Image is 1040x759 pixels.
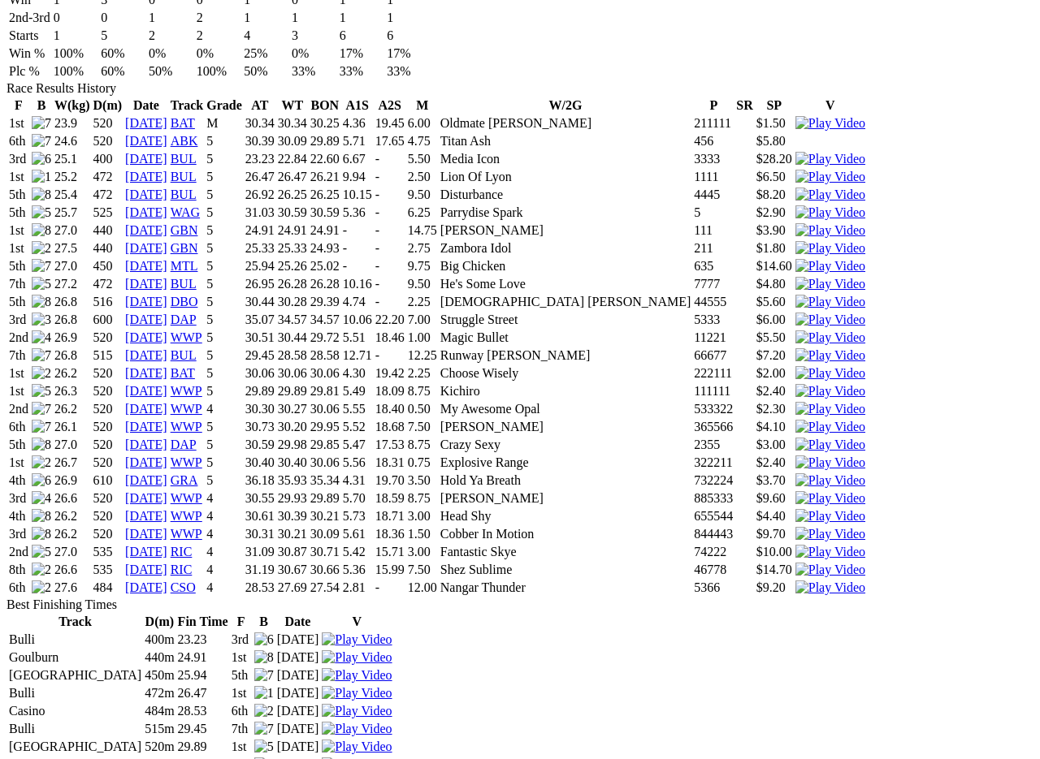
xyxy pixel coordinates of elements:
[93,151,123,167] td: 400
[310,115,340,132] td: 30.25
[93,187,123,203] td: 472
[171,152,197,166] a: BUL
[342,97,373,114] th: A1S
[171,545,193,558] a: RIC
[125,384,167,398] a: [DATE]
[8,133,29,149] td: 6th
[795,348,865,362] a: View replay
[310,151,340,167] td: 22.60
[32,366,51,381] img: 2
[100,45,146,62] td: 60%
[322,722,392,736] img: Play Video
[795,384,865,398] a: View replay
[243,45,289,62] td: 25%
[171,491,202,505] a: WWP
[171,348,197,362] a: BUL
[32,205,51,220] img: 5
[254,704,274,718] img: 2
[8,10,51,26] td: 2nd-3rd
[245,115,275,132] td: 30.34
[32,170,51,184] img: 1
[125,330,167,344] a: [DATE]
[93,222,123,239] td: 440
[310,187,340,203] td: 26.25
[795,295,865,308] a: View replay
[795,455,865,469] a: View replay
[125,509,167,523] a: [DATE]
[171,509,202,523] a: WWP
[32,455,51,470] img: 2
[125,295,167,308] a: [DATE]
[795,330,865,345] img: Play Video
[171,438,197,451] a: DAP
[407,115,438,132] td: 6.00
[342,151,373,167] td: 6.67
[795,152,865,166] img: Play Video
[8,97,29,114] th: F
[171,241,198,255] a: GBN
[243,10,289,26] td: 1
[795,241,865,256] img: Play Video
[32,402,51,416] img: 7
[32,330,51,345] img: 4
[171,313,197,326] a: DAP
[795,366,865,380] a: View replay
[795,97,866,114] th: V
[171,205,200,219] a: WAG
[342,115,373,132] td: 4.36
[795,438,865,451] a: View replay
[171,402,202,416] a: WWP
[245,133,275,149] td: 30.39
[795,366,865,381] img: Play Video
[171,527,202,541] a: WWP
[32,223,51,238] img: 8
[277,151,308,167] td: 22.84
[8,115,29,132] td: 1st
[795,259,865,273] a: View replay
[795,545,865,559] img: Play Video
[93,133,123,149] td: 520
[310,169,340,185] td: 26.21
[322,722,392,735] a: View replay
[32,134,51,149] img: 7
[93,205,123,221] td: 525
[32,491,51,506] img: 4
[125,438,167,451] a: [DATE]
[125,188,167,201] a: [DATE]
[375,169,405,185] td: -
[171,384,202,398] a: WWP
[54,133,91,149] td: 24.6
[339,10,385,26] td: 1
[32,563,51,577] img: 2
[125,366,167,380] a: [DATE]
[254,632,274,647] img: 6
[93,115,123,132] td: 520
[693,151,734,167] td: 3333
[206,187,243,203] td: 5
[756,115,793,132] td: $1.50
[32,241,51,256] img: 2
[795,527,865,541] a: View replay
[310,133,340,149] td: 29.89
[32,295,51,309] img: 8
[54,222,91,239] td: 27.0
[125,473,167,487] a: [DATE]
[322,740,392,753] a: View replay
[93,97,123,114] th: D(m)
[342,169,373,185] td: 9.94
[206,97,243,114] th: Grade
[440,97,692,114] th: W/2G
[440,151,692,167] td: Media Icon
[8,63,51,80] td: Plc %
[375,133,405,149] td: 17.65
[171,366,195,380] a: BAT
[32,348,51,363] img: 7
[31,97,52,114] th: B
[54,115,91,132] td: 23.9
[100,28,146,44] td: 5
[277,187,308,203] td: 26.25
[53,28,99,44] td: 1
[407,97,438,114] th: M
[125,402,167,416] a: [DATE]
[440,133,692,149] td: Titan Ash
